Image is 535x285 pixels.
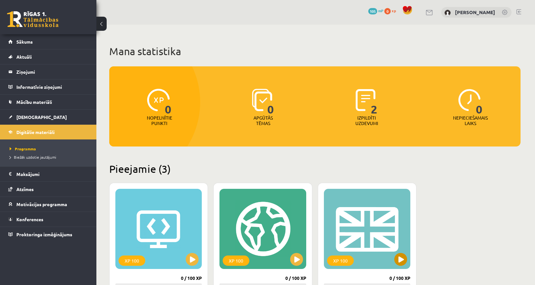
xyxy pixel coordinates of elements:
[371,89,378,115] span: 2
[384,8,391,14] span: 0
[8,212,88,227] a: Konferences
[252,89,272,111] img: icon-learned-topics-4a711ccc23c960034f471b6e78daf4a3bad4a20eaf4de84257b87e66633f6470.svg
[8,80,88,94] a: Informatīvie ziņojumi
[251,115,276,126] p: Apgūtās tēmas
[147,89,170,111] img: icon-xp-0682a9bc20223a9ccc6f5883a126b849a74cddfe5390d2b41b4391c66f2066e7.svg
[16,186,34,192] span: Atzīmes
[109,45,521,58] h1: Mana statistika
[368,8,383,13] a: 105 mP
[356,89,376,111] img: icon-completed-tasks-ad58ae20a441b2904462921112bc710f1caf180af7a3daa7317a5a94f2d26646.svg
[8,110,88,124] a: [DEMOGRAPHIC_DATA]
[165,89,172,115] span: 0
[8,49,88,64] a: Aktuāli
[8,227,88,242] a: Proktoringa izmēģinājums
[392,8,396,13] span: xp
[8,95,88,109] a: Mācību materiāli
[16,64,88,79] legend: Ziņojumi
[7,11,58,27] a: Rīgas 1. Tālmācības vidusskola
[354,115,379,126] p: Izpildīti uzdevumi
[16,201,67,207] span: Motivācijas programma
[16,167,88,181] legend: Maksājumi
[453,115,488,126] p: Nepieciešamais laiks
[8,125,88,139] a: Digitālie materiāli
[378,8,383,13] span: mP
[16,231,72,237] span: Proktoringa izmēģinājums
[147,115,172,126] p: Nopelnītie punkti
[119,256,145,266] div: XP 100
[10,146,90,152] a: Programma
[458,89,481,111] img: icon-clock-7be60019b62300814b6bd22b8e044499b485619524d84068768e800edab66f18.svg
[109,163,521,175] h2: Pieejamie (3)
[10,155,56,160] span: Biežāk uzdotie jautājumi
[368,8,377,14] span: 105
[455,9,495,15] a: [PERSON_NAME]
[476,89,483,115] span: 0
[267,89,274,115] span: 0
[327,256,354,266] div: XP 100
[8,167,88,181] a: Maksājumi
[16,80,88,94] legend: Informatīvie ziņojumi
[16,129,55,135] span: Digitālie materiāli
[444,10,451,16] img: Sintija Mazule
[8,34,88,49] a: Sākums
[10,154,90,160] a: Biežāk uzdotie jautājumi
[16,216,43,222] span: Konferences
[16,54,32,60] span: Aktuāli
[10,146,36,151] span: Programma
[16,99,52,105] span: Mācību materiāli
[8,197,88,212] a: Motivācijas programma
[8,64,88,79] a: Ziņojumi
[384,8,399,13] a: 0 xp
[223,256,249,266] div: XP 100
[16,39,33,45] span: Sākums
[8,182,88,197] a: Atzīmes
[16,114,67,120] span: [DEMOGRAPHIC_DATA]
